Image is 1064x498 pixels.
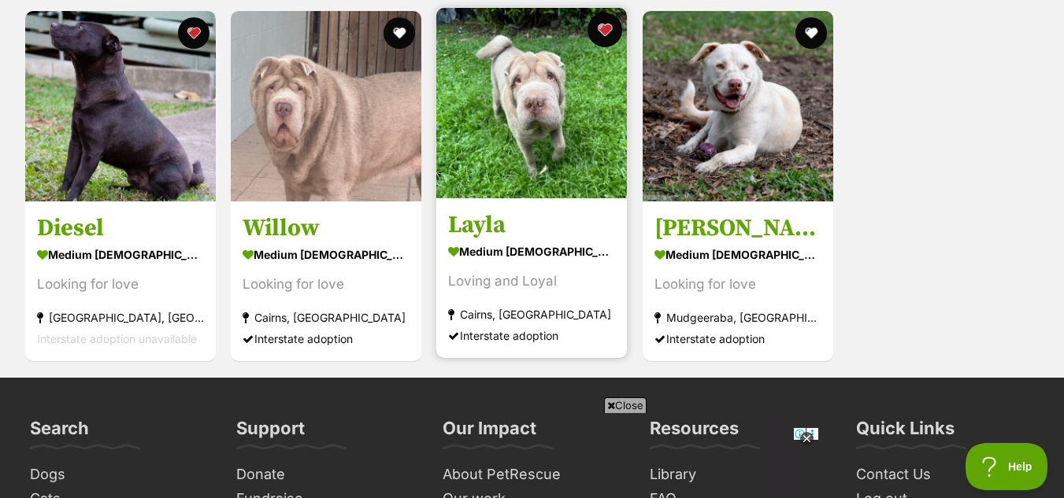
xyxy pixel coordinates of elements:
[384,17,415,49] button: favourite
[246,419,819,490] iframe: Advertisement
[25,201,216,360] a: Diesel medium [DEMOGRAPHIC_DATA] Dog Looking for love [GEOGRAPHIC_DATA], [GEOGRAPHIC_DATA] Inters...
[654,327,821,349] div: Interstate adoption
[448,239,615,262] div: medium [DEMOGRAPHIC_DATA] Dog
[37,242,204,265] div: medium [DEMOGRAPHIC_DATA] Dog
[231,11,421,201] img: Willow
[231,201,421,360] a: Willow medium [DEMOGRAPHIC_DATA] Dog Looking for love Cairns, [GEOGRAPHIC_DATA] Interstate adopti...
[448,209,615,239] h3: Layla
[178,17,209,49] button: favourite
[448,270,615,291] div: Loving and Loyal
[654,212,821,242] h3: [PERSON_NAME]
[37,273,204,294] div: Looking for love
[436,8,627,198] img: Layla
[243,242,410,265] div: medium [DEMOGRAPHIC_DATA] Dog
[448,303,615,324] div: Cairns, [GEOGRAPHIC_DATA]
[448,324,615,345] div: Interstate adoption
[795,17,827,49] button: favourite
[37,331,197,345] span: Interstate adoption unavailable
[25,11,216,201] img: Diesel
[436,197,627,357] a: Layla medium [DEMOGRAPHIC_DATA] Dog Loving and Loyal Cairns, [GEOGRAPHIC_DATA] Interstate adoptio...
[643,201,833,360] a: [PERSON_NAME] medium [DEMOGRAPHIC_DATA] Dog Looking for love Mudgeeraba, [GEOGRAPHIC_DATA] Inters...
[24,463,214,487] a: Dogs
[236,417,305,448] h3: Support
[243,306,410,327] div: Cairns, [GEOGRAPHIC_DATA]
[654,242,821,265] div: medium [DEMOGRAPHIC_DATA] Dog
[588,13,623,47] button: favourite
[243,273,410,294] div: Looking for love
[243,327,410,349] div: Interstate adoption
[643,11,833,201] img: Knox
[654,306,821,327] div: Mudgeeraba, [GEOGRAPHIC_DATA]
[966,443,1048,490] iframe: Help Scout Beacon - Open
[30,417,89,448] h3: Search
[243,212,410,242] h3: Willow
[230,463,421,487] a: Donate
[604,397,647,413] span: Close
[856,417,955,448] h3: Quick Links
[37,306,204,327] div: [GEOGRAPHIC_DATA], [GEOGRAPHIC_DATA]
[37,212,204,242] h3: Diesel
[850,463,1040,487] a: Contact Us
[654,273,821,294] div: Looking for love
